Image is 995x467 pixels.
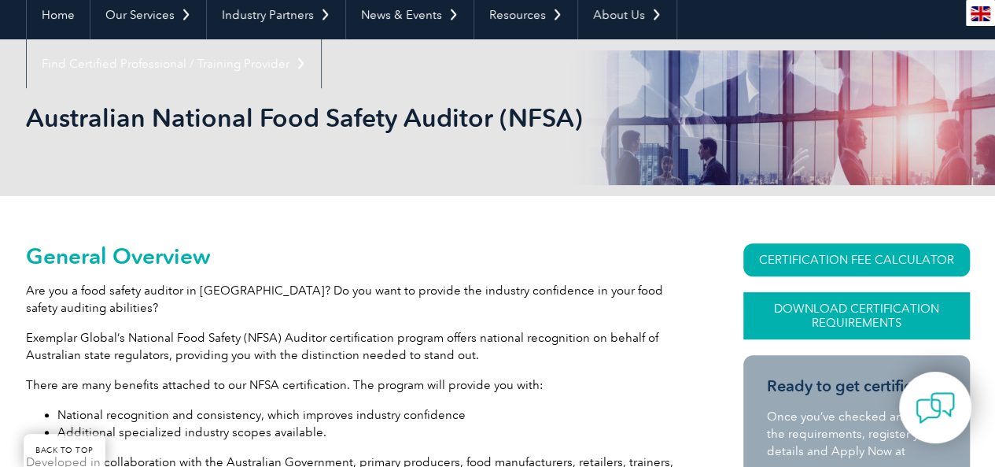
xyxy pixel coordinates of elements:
[971,6,990,21] img: en
[57,406,687,424] li: National recognition and consistency, which improves industry confidence
[26,102,630,133] h1: Australian National Food Safety Auditor (NFSA)
[27,39,321,88] a: Find Certified Professional / Training Provider
[26,329,687,364] p: Exemplar Global’s National Food Safety (NFSA) Auditor certification program offers national recog...
[743,243,970,276] a: CERTIFICATION FEE CALCULATOR
[916,388,955,428] img: contact-chat.png
[767,408,946,460] p: Once you’ve checked and met the requirements, register your details and Apply Now at
[26,376,687,394] p: There are many benefits attached to our NFSA certification. The program will provide you with:
[743,292,970,339] a: Download Certification Requirements
[767,376,946,396] h3: Ready to get certified?
[26,243,687,269] h2: General Overview
[57,424,687,441] li: Additional specialized industry scopes available.
[24,434,105,467] a: BACK TO TOP
[26,282,687,317] p: Are you a food safety auditor in [GEOGRAPHIC_DATA]? Do you want to provide the industry confidenc...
